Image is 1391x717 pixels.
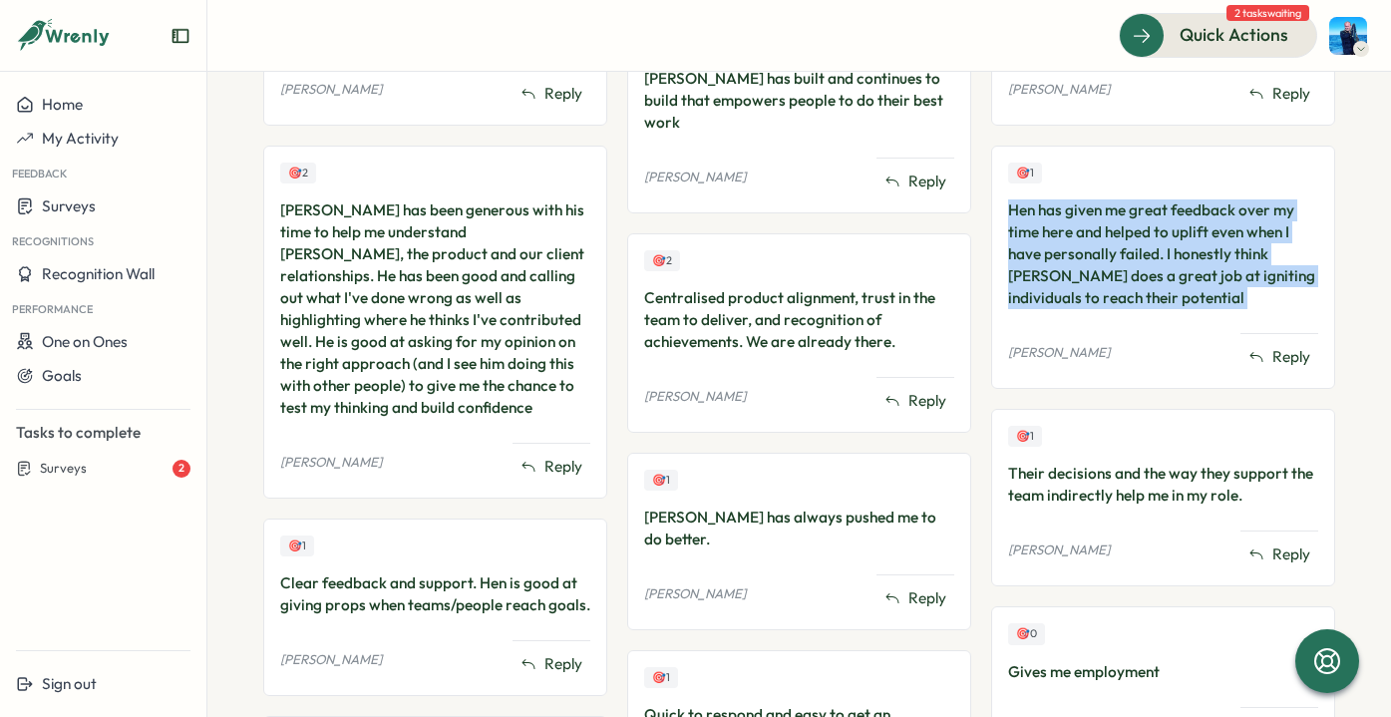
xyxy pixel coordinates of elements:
div: Upvotes [1008,163,1042,183]
span: Reply [1272,543,1310,565]
button: Reply [876,386,954,416]
div: Upvotes [280,163,316,183]
div: Hen has given me great feedback over my time here and helped to uplift even when I have personall... [1008,199,1318,309]
span: Reply [544,83,582,105]
div: Upvotes [280,536,314,556]
span: Recognition Wall [42,264,155,283]
div: 2 [173,460,190,478]
button: Reply [876,583,954,613]
button: Reply [1240,342,1318,372]
p: [PERSON_NAME] [280,81,382,99]
div: [PERSON_NAME] has been generous with his time to help me understand [PERSON_NAME], the product an... [280,199,590,419]
p: Tasks to complete [16,422,190,444]
span: Reply [908,390,946,412]
span: Surveys [40,460,87,478]
span: Reply [1272,346,1310,368]
button: Reply [513,452,590,482]
div: Clear feedback and support. Hen is good at giving props when teams/people reach goals. [280,572,590,616]
div: Upvotes [1008,426,1042,447]
button: Expand sidebar [171,26,190,46]
div: Upvotes [644,250,680,271]
div: Centralised product alignment, trust in the team to deliver, and recognition of achievements. We ... [644,287,954,353]
button: Reply [513,79,590,109]
div: Upvotes [644,470,678,491]
img: Henry Innis [1329,17,1367,55]
span: Goals [42,366,82,385]
button: Reply [876,167,954,196]
span: Quick Actions [1180,22,1288,48]
span: Reply [544,456,582,478]
button: Quick Actions [1119,13,1317,57]
p: [PERSON_NAME] [644,388,746,406]
span: My Activity [42,129,119,148]
span: Surveys [42,196,96,215]
span: Sign out [42,674,97,693]
p: [PERSON_NAME] [1008,81,1110,99]
p: [PERSON_NAME] [644,585,746,603]
p: [PERSON_NAME] [1008,541,1110,559]
span: Reply [908,171,946,192]
div: Gives me employment [1008,661,1318,683]
button: Reply [513,649,590,679]
div: [PERSON_NAME] has always pushed me to do better. [644,507,954,550]
span: Home [42,95,83,114]
span: 2 tasks waiting [1226,5,1309,21]
p: [PERSON_NAME] [280,651,382,669]
span: One on Ones [42,332,128,351]
span: Reply [1272,83,1310,105]
div: Their decisions and the way they support the team indirectly help me in my role. [1008,463,1318,507]
span: Reply [544,653,582,675]
p: [PERSON_NAME] [644,169,746,186]
span: Reply [908,587,946,609]
p: [PERSON_NAME] [1008,344,1110,362]
p: [PERSON_NAME] [280,454,382,472]
div: Upvotes [1008,623,1045,644]
button: Reply [1240,79,1318,109]
button: Reply [1240,539,1318,569]
div: Upvotes [644,667,678,688]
